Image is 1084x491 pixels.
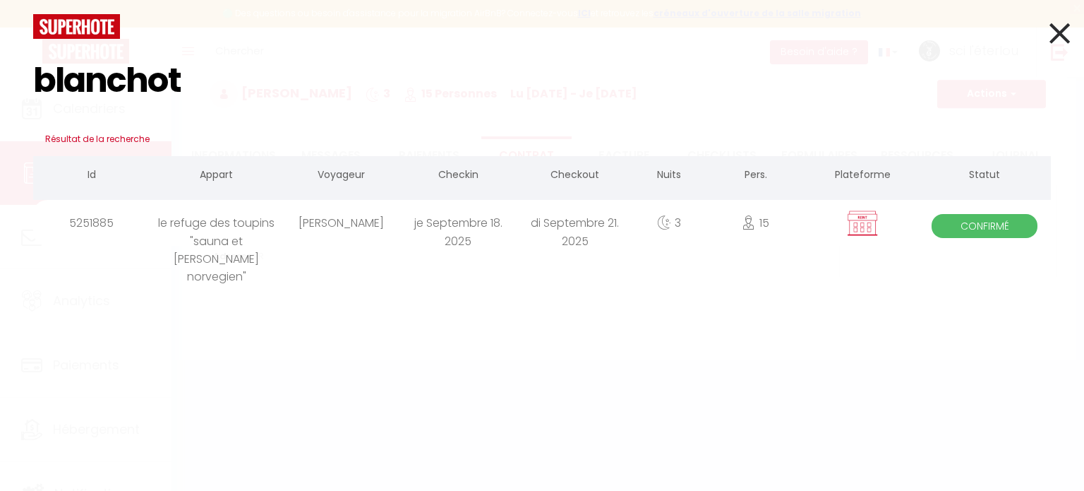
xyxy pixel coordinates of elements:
div: 3 [634,200,705,246]
th: Statut [919,156,1051,196]
th: Id [33,156,150,196]
th: Checkin [399,156,517,196]
div: le refuge des toupins "sauna et [PERSON_NAME] norvegien" [150,200,282,246]
div: [PERSON_NAME] [282,200,399,246]
button: Ouvrir le widget de chat LiveChat [11,6,54,48]
th: Voyageur [282,156,399,196]
img: rent.png [845,210,880,237]
th: Checkout [517,156,634,196]
h3: Résultat de la recherche [33,122,1051,156]
div: 15 [705,200,807,246]
div: je Septembre 18. 2025 [399,200,517,246]
div: di Septembre 21. 2025 [517,200,634,246]
th: Appart [150,156,282,196]
input: Tapez pour rechercher... [33,39,1051,122]
th: Pers. [705,156,807,196]
th: Nuits [634,156,705,196]
div: 5251885 [33,200,150,246]
span: Confirmé [932,214,1037,238]
th: Plateforme [807,156,919,196]
img: logo [33,14,120,39]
